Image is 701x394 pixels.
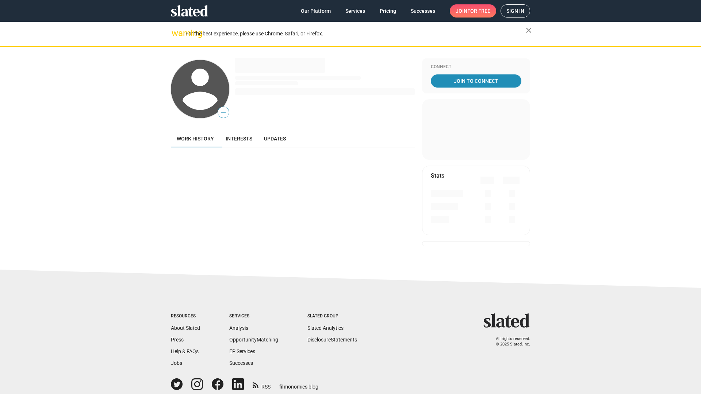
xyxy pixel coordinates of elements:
a: Slated Analytics [307,325,344,331]
span: — [218,108,229,117]
mat-card-title: Stats [431,172,444,179]
a: Join To Connect [431,74,521,88]
a: Successes [229,360,253,366]
a: Interests [220,130,258,147]
a: Pricing [374,4,402,18]
div: Services [229,313,278,319]
span: Sign in [506,5,524,17]
span: Pricing [380,4,396,18]
a: EP Services [229,348,255,354]
div: Resources [171,313,200,319]
span: Our Platform [301,4,331,18]
a: Jobs [171,360,182,366]
span: Successes [411,4,435,18]
a: RSS [253,379,271,390]
span: for free [467,4,490,18]
span: Join [456,4,490,18]
div: Slated Group [307,313,357,319]
a: Analysis [229,325,248,331]
a: About Slated [171,325,200,331]
a: Work history [171,130,220,147]
a: filmonomics blog [279,378,318,390]
a: Successes [405,4,441,18]
a: Joinfor free [450,4,496,18]
span: Work history [177,136,214,142]
span: Updates [264,136,286,142]
span: Interests [226,136,252,142]
a: DisclosureStatements [307,337,357,343]
a: Sign in [501,4,530,18]
a: OpportunityMatching [229,337,278,343]
a: Help & FAQs [171,348,199,354]
a: Our Platform [295,4,337,18]
span: film [279,384,288,390]
mat-icon: close [524,26,533,35]
a: Services [340,4,371,18]
mat-icon: warning [172,29,180,38]
p: All rights reserved. © 2025 Slated, Inc. [488,336,530,347]
div: For the best experience, please use Chrome, Safari, or Firefox. [185,29,526,39]
div: Connect [431,64,521,70]
a: Updates [258,130,292,147]
span: Join To Connect [432,74,520,88]
a: Press [171,337,184,343]
span: Services [345,4,365,18]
